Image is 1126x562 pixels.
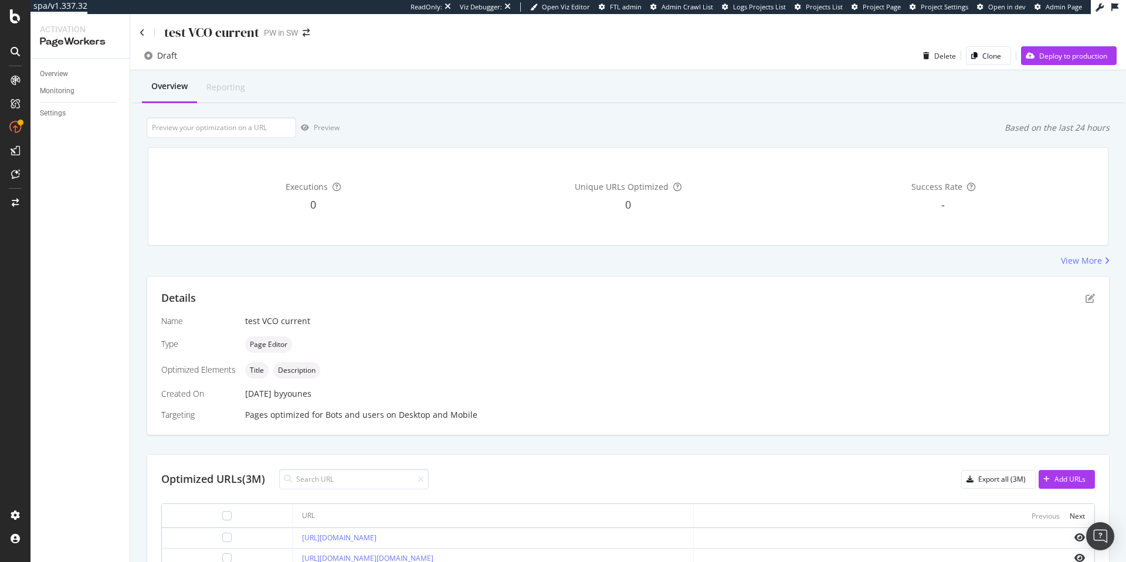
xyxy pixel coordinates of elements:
[1039,470,1095,489] button: Add URLs
[274,388,311,400] div: by younes
[911,181,962,192] span: Success Rate
[399,409,477,421] div: Desktop and Mobile
[910,2,968,12] a: Project Settings
[250,341,287,348] span: Page Editor
[40,107,121,120] a: Settings
[806,2,843,11] span: Projects List
[264,27,298,39] div: PW in SW
[1061,255,1102,267] div: View More
[161,388,236,400] div: Created On
[40,35,120,49] div: PageWorkers
[1086,522,1114,550] div: Open Intercom Messenger
[961,470,1036,489] button: Export all (3M)
[286,181,328,192] span: Executions
[530,2,590,12] a: Open Viz Editor
[40,68,68,80] div: Overview
[279,469,429,489] input: Search URL
[245,315,1095,327] div: test VCO current
[1061,255,1110,267] a: View More
[1046,2,1082,11] span: Admin Page
[161,338,236,350] div: Type
[599,2,642,12] a: FTL admin
[1070,509,1085,523] button: Next
[1005,122,1110,134] div: Based on the last 24 hours
[303,29,310,37] div: arrow-right-arrow-left
[863,2,901,11] span: Project Page
[921,2,968,11] span: Project Settings
[151,80,188,92] div: Overview
[250,367,264,374] span: Title
[302,510,315,521] div: URL
[662,2,713,11] span: Admin Crawl List
[147,117,296,138] input: Preview your optimization on a URL
[610,2,642,11] span: FTL admin
[161,472,265,487] div: Optimized URLs (3M)
[314,122,340,132] div: Preview
[978,474,1026,484] div: Export all (3M)
[40,68,121,80] a: Overview
[161,315,236,327] div: Name
[161,364,236,376] div: Optimized Elements
[1054,474,1086,484] div: Add URLs
[982,51,1001,61] div: Clone
[164,23,259,42] div: test VCO current
[1032,511,1060,521] div: Previous
[1039,51,1107,61] div: Deploy to production
[245,362,269,379] div: neutral label
[1035,2,1082,12] a: Admin Page
[245,409,1095,421] div: Pages optimized for on
[161,409,236,421] div: Targeting
[1086,294,1095,303] div: pen-to-square
[302,533,377,543] a: [URL][DOMAIN_NAME]
[966,46,1011,65] button: Clone
[40,85,121,97] a: Monitoring
[40,85,74,97] div: Monitoring
[941,197,945,212] span: -
[1021,46,1117,65] button: Deploy to production
[977,2,1026,12] a: Open in dev
[278,367,316,374] span: Description
[40,107,66,120] div: Settings
[140,29,145,37] a: Click to go back
[625,197,631,212] span: 0
[650,2,713,12] a: Admin Crawl List
[722,2,786,12] a: Logs Projects List
[934,51,956,61] div: Delete
[411,2,442,12] div: ReadOnly:
[245,388,1095,400] div: [DATE]
[1070,511,1085,521] div: Next
[575,181,669,192] span: Unique URLs Optimized
[245,336,292,353] div: neutral label
[733,2,786,11] span: Logs Projects List
[918,46,956,65] button: Delete
[988,2,1026,11] span: Open in dev
[157,50,177,62] div: Draft
[40,23,120,35] div: Activation
[795,2,843,12] a: Projects List
[325,409,384,421] div: Bots and users
[460,2,502,12] div: Viz Debugger:
[296,118,340,137] button: Preview
[310,197,316,212] span: 0
[161,291,196,306] div: Details
[852,2,901,12] a: Project Page
[1074,533,1085,542] i: eye
[206,81,245,93] div: Reporting
[1032,509,1060,523] button: Previous
[542,2,590,11] span: Open Viz Editor
[273,362,320,379] div: neutral label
